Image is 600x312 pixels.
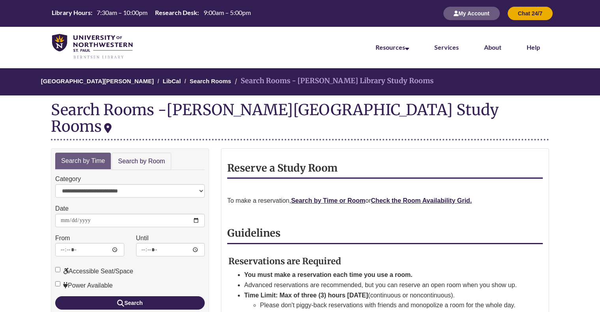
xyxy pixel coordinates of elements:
[51,68,549,95] nav: Breadcrumb
[55,267,60,272] input: Accessible Seat/Space
[244,271,413,278] strong: You must make a reservation each time you use a room.
[508,10,553,17] a: Chat 24/7
[55,153,111,170] a: Search by Time
[204,9,251,16] span: 9:00am – 5:00pm
[443,7,500,20] button: My Account
[434,43,459,51] a: Services
[244,280,524,290] li: Advanced reservations are recommended, but you can reserve an open room when you show up.
[49,8,254,18] table: Hours Today
[51,101,549,140] div: Search Rooms -
[190,78,231,84] a: Search Rooms
[55,233,70,243] label: From
[443,10,500,17] a: My Account
[41,78,154,84] a: [GEOGRAPHIC_DATA][PERSON_NAME]
[55,280,113,291] label: Power Available
[136,233,149,243] label: Until
[55,296,205,310] button: Search
[55,281,60,286] input: Power Available
[371,197,472,204] a: Check the Room Availability Grid.
[260,300,524,310] li: Please don't piggy-back reservations with friends and monopolize a room for the whole day.
[112,153,171,170] a: Search by Room
[52,34,133,60] img: UNWSP Library Logo
[227,162,338,174] strong: Reserve a Study Room
[233,75,434,87] li: Search Rooms - [PERSON_NAME] Library Study Rooms
[228,256,341,267] strong: Reservations are Required
[244,292,368,299] strong: Time Limit: Max of three (3) hours [DATE]
[244,290,524,310] li: (continuous or noncontinuous).
[527,43,540,51] a: Help
[55,204,69,214] label: Date
[152,8,200,17] th: Research Desk:
[291,197,365,204] a: Search by Time or Room
[49,8,254,19] a: Hours Today
[227,196,543,206] p: To make a reservation, or
[49,8,93,17] th: Library Hours:
[97,9,148,16] span: 7:30am – 10:00pm
[51,100,499,136] div: [PERSON_NAME][GEOGRAPHIC_DATA] Study Rooms
[55,174,81,184] label: Category
[55,266,133,277] label: Accessible Seat/Space
[508,7,553,20] button: Chat 24/7
[376,43,409,51] a: Resources
[163,78,181,84] a: LibCal
[484,43,501,51] a: About
[227,227,280,239] strong: Guidelines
